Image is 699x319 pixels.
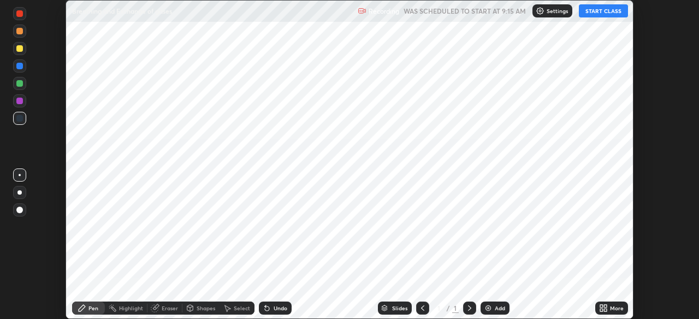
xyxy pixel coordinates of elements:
h5: WAS SCHEDULED TO START AT 9:15 AM [404,6,526,16]
div: Slides [392,305,407,311]
div: Shapes [197,305,215,311]
div: Eraser [162,305,178,311]
div: 1 [434,305,445,311]
div: Pen [88,305,98,311]
div: Highlight [119,305,143,311]
img: recording.375f2c34.svg [358,7,366,15]
p: Settings [547,8,568,14]
div: Add [495,305,505,311]
div: Undo [274,305,287,311]
div: / [447,305,450,311]
div: 1 [452,303,459,313]
div: Select [234,305,250,311]
button: START CLASS [579,4,628,17]
div: More [610,305,624,311]
img: add-slide-button [484,304,493,312]
img: class-settings-icons [536,7,544,15]
p: Breathing and Exchange of gases [72,7,172,15]
p: Recording [369,7,399,15]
